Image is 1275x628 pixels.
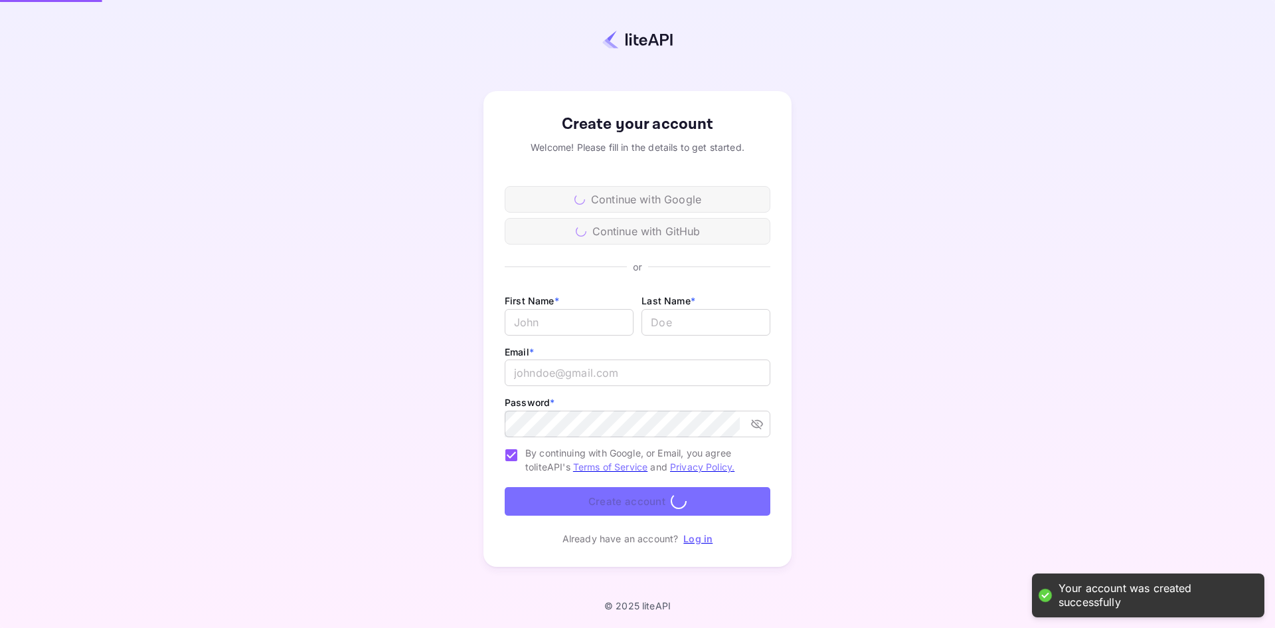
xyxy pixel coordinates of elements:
[525,446,760,474] span: By continuing with Google, or Email, you agree to liteAPI's and
[505,295,559,306] label: First Name
[505,397,554,408] label: Password
[641,295,695,306] label: Last Name
[505,140,770,154] div: Welcome! Please fill in the details to get started.
[505,218,770,245] div: Continue with GitHub
[683,533,713,544] a: Log in
[573,461,647,472] a: Terms of Service
[745,412,769,436] button: toggle password visibility
[505,360,770,386] input: johndoe@gmail.com
[602,30,673,49] img: liteapi
[505,309,634,336] input: John
[505,346,534,358] label: Email
[1059,581,1251,609] div: Your account was created successfully
[670,461,734,472] a: Privacy Policy.
[505,112,770,136] div: Create your account
[562,532,679,546] p: Already have an account?
[505,186,770,213] div: Continue with Google
[641,309,770,336] input: Doe
[604,600,671,611] p: © 2025 liteAPI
